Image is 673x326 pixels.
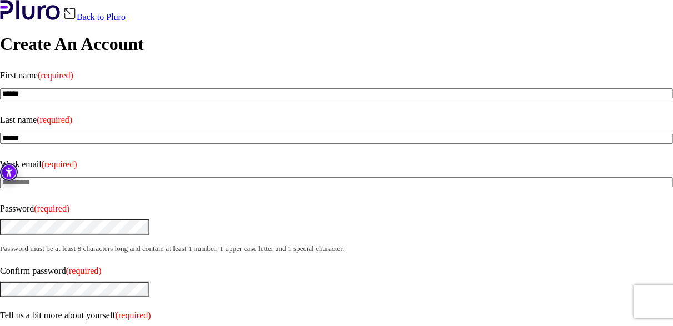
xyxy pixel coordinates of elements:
span: (required) [37,115,72,124]
span: (required) [42,159,77,169]
span: (required) [34,204,69,213]
span: (required) [66,266,102,275]
span: (required) [38,71,73,80]
img: Back icon [63,7,77,20]
a: Back to Pluro [63,12,126,22]
span: (required) [116,310,151,320]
